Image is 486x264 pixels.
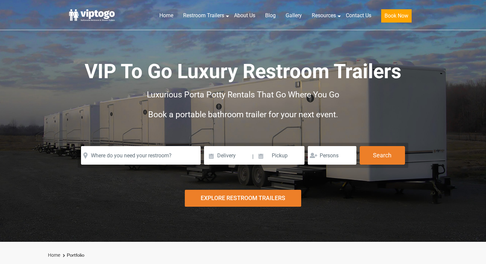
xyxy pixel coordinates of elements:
li: Portfolio [61,251,84,259]
a: Home [48,252,60,258]
a: Resources [307,8,341,23]
span: Luxurious Porta Potty Rentals That Go Where You Go [147,90,339,99]
a: Restroom Trailers [178,8,229,23]
a: Book Now [376,8,417,26]
span: Book a portable bathroom trailer for your next event. [148,110,338,119]
input: Pickup [254,146,304,165]
a: About Us [229,8,260,23]
a: Contact Us [341,8,376,23]
a: Home [154,8,178,23]
a: Blog [260,8,281,23]
input: Where do you need your restroom? [81,146,201,165]
span: VIP To Go Luxury Restroom Trailers [85,60,401,83]
button: Search [360,146,405,165]
input: Delivery [204,146,251,165]
span: | [252,146,254,167]
a: Gallery [281,8,307,23]
input: Persons [308,146,356,165]
div: Explore Restroom Trailers [185,190,302,207]
button: Book Now [381,9,412,23]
